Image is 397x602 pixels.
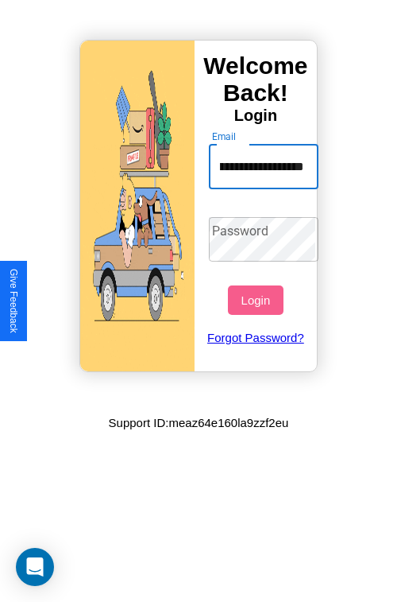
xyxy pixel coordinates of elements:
img: gif [80,41,195,371]
a: Forgot Password? [201,315,311,360]
div: Give Feedback [8,269,19,333]
label: Email [212,130,237,143]
h4: Login [195,107,317,125]
div: Open Intercom Messenger [16,548,54,586]
p: Support ID: meaz64e160la9zzf2eu [109,412,289,433]
button: Login [228,285,283,315]
h3: Welcome Back! [195,52,317,107]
